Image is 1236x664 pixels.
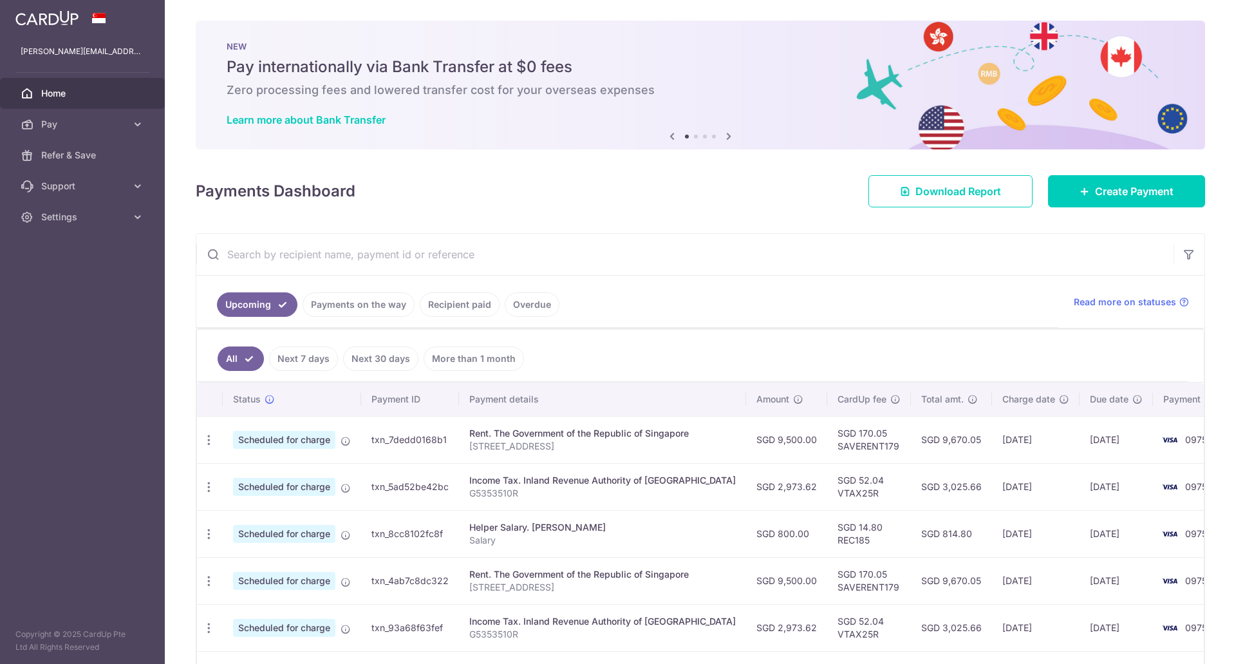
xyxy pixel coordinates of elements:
td: txn_5ad52be42bc [361,463,459,510]
p: G5353510R [469,487,736,500]
span: Due date [1090,393,1128,406]
h6: Zero processing fees and lowered transfer cost for your overseas expenses [227,82,1174,98]
input: Search by recipient name, payment id or reference [196,234,1174,275]
td: [DATE] [1080,416,1153,463]
img: Bank Card [1157,479,1183,495]
td: SGD 9,670.05 [911,416,992,463]
span: Download Report [915,184,1001,199]
td: txn_8cc8102fc8f [361,510,459,557]
td: SGD 9,670.05 [911,557,992,604]
span: Scheduled for charge [233,525,335,543]
td: SGD 9,500.00 [746,416,827,463]
td: SGD 52.04 VTAX25R [827,604,911,651]
h5: Pay internationally via Bank Transfer at $0 fees [227,57,1174,77]
img: Bank transfer banner [196,21,1205,149]
td: SGD 800.00 [746,510,827,557]
td: SGD 2,973.62 [746,604,827,651]
td: [DATE] [992,557,1080,604]
span: 0975 [1185,528,1207,539]
td: SGD 814.80 [911,510,992,557]
a: Payments on the way [303,292,415,317]
a: Next 30 days [343,346,418,371]
span: Status [233,393,261,406]
img: Bank Card [1157,573,1183,589]
td: SGD 3,025.66 [911,604,992,651]
a: Learn more about Bank Transfer [227,113,386,126]
td: [DATE] [1080,557,1153,604]
a: Download Report [868,175,1033,207]
img: Bank Card [1157,620,1183,636]
p: [STREET_ADDRESS] [469,581,736,594]
td: SGD 9,500.00 [746,557,827,604]
td: SGD 170.05 SAVERENT179 [827,557,911,604]
p: Salary [469,534,736,547]
span: Settings [41,211,126,223]
p: NEW [227,41,1174,52]
span: Read more on statuses [1074,296,1176,308]
td: [DATE] [1080,510,1153,557]
span: 0975 [1185,622,1207,633]
span: CardUp fee [838,393,886,406]
img: CardUp [15,10,79,26]
td: [DATE] [992,510,1080,557]
p: [PERSON_NAME][EMAIL_ADDRESS][PERSON_NAME][DOMAIN_NAME] [21,45,144,58]
span: Support [41,180,126,193]
span: Amount [756,393,789,406]
a: All [218,346,264,371]
a: More than 1 month [424,346,524,371]
span: Scheduled for charge [233,431,335,449]
span: Scheduled for charge [233,619,335,637]
a: Next 7 days [269,346,338,371]
span: 0975 [1185,434,1207,445]
a: Upcoming [217,292,297,317]
th: Payment details [459,383,746,416]
span: Pay [41,118,126,131]
td: txn_4ab7c8dc322 [361,557,459,604]
th: Payment ID [361,383,459,416]
div: Income Tax. Inland Revenue Authority of [GEOGRAPHIC_DATA] [469,615,736,628]
img: Bank Card [1157,432,1183,448]
span: Home [41,87,126,100]
p: G5353510R [469,628,736,641]
td: [DATE] [992,604,1080,651]
td: SGD 52.04 VTAX25R [827,463,911,510]
td: [DATE] [992,463,1080,510]
td: txn_93a68f63fef [361,604,459,651]
span: Charge date [1002,393,1055,406]
td: SGD 3,025.66 [911,463,992,510]
span: Total amt. [921,393,964,406]
td: SGD 2,973.62 [746,463,827,510]
td: [DATE] [992,416,1080,463]
div: Income Tax. Inland Revenue Authority of [GEOGRAPHIC_DATA] [469,474,736,487]
span: Scheduled for charge [233,572,335,590]
td: SGD 170.05 SAVERENT179 [827,416,911,463]
td: [DATE] [1080,604,1153,651]
span: 0975 [1185,481,1207,492]
span: Scheduled for charge [233,478,335,496]
a: Recipient paid [420,292,500,317]
p: [STREET_ADDRESS] [469,440,736,453]
td: [DATE] [1080,463,1153,510]
span: 0975 [1185,575,1207,586]
div: Helper Salary. [PERSON_NAME] [469,521,736,534]
a: Create Payment [1048,175,1205,207]
h4: Payments Dashboard [196,180,355,203]
a: Overdue [505,292,559,317]
img: Bank Card [1157,526,1183,542]
td: SGD 14.80 REC185 [827,510,911,557]
span: Refer & Save [41,149,126,162]
a: Read more on statuses [1074,296,1189,308]
div: Rent. The Government of the Republic of Singapore [469,427,736,440]
span: Create Payment [1095,184,1174,199]
td: txn_7dedd0168b1 [361,416,459,463]
div: Rent. The Government of the Republic of Singapore [469,568,736,581]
